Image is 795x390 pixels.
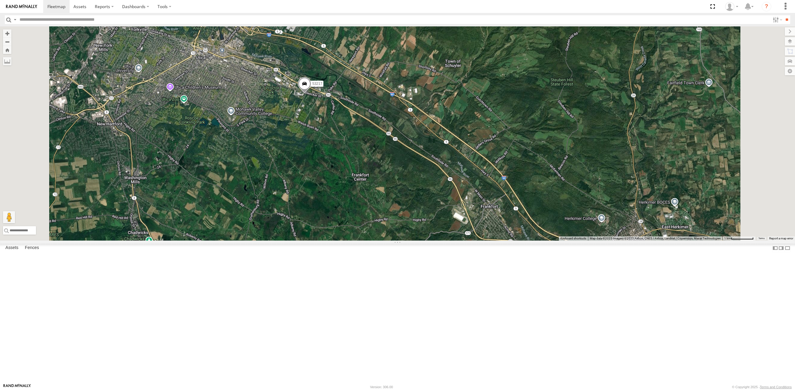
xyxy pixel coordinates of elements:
label: Dock Summary Table to the Right [778,244,784,252]
span: Map data ©2025 Imagery ©2025 Airbus, CNES / Airbus, Landsat / Copernicus, Maxar Technologies [590,237,721,240]
a: Visit our Website [3,384,31,390]
div: Miky Transport [723,2,740,11]
label: Measure [3,57,11,65]
button: Zoom out [3,37,11,46]
label: Fences [22,244,42,252]
span: 53217 [312,82,322,86]
label: Hide Summary Table [784,244,790,252]
i: ? [762,2,771,11]
label: Map Settings [785,67,795,75]
label: Search Filter Options [770,15,783,24]
button: Zoom in [3,29,11,37]
label: Assets [2,244,21,252]
a: Report a map error [769,237,793,240]
img: rand-logo.svg [6,4,37,9]
a: Terms and Conditions [760,385,792,389]
button: Keyboard shortcuts [560,236,586,241]
span: 1 km [724,237,731,240]
div: Version: 306.00 [370,385,393,389]
button: Map Scale: 1 km per 72 pixels [722,236,755,241]
a: Terms (opens in new tab) [758,237,765,240]
label: Search Query [13,15,17,24]
button: Zoom Home [3,46,11,54]
button: Drag Pegman onto the map to open Street View [3,211,15,223]
label: Dock Summary Table to the Left [772,244,778,252]
div: © Copyright 2025 - [732,385,792,389]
